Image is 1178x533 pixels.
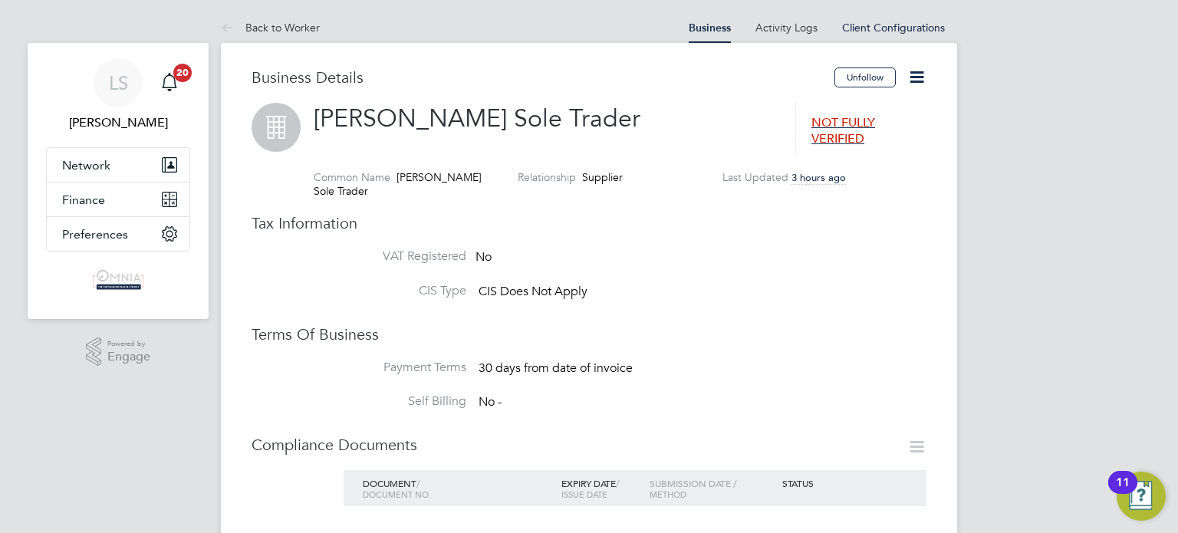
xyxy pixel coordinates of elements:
[47,183,189,216] button: Finance
[252,435,926,455] h3: Compliance Documents
[722,170,788,184] label: Last Updated
[475,249,492,265] span: No
[646,470,778,508] div: Submission date /
[842,21,945,35] span: Client Configurations
[47,148,189,182] button: Network
[755,21,818,35] a: Activity Logs
[252,324,926,344] h3: Terms Of Business
[62,227,128,242] span: Preferences
[28,43,209,319] nav: Main navigation
[518,170,576,184] label: Relationship
[495,360,549,376] span: days from
[313,283,466,299] label: CIS Type
[62,158,110,173] span: Network
[86,337,151,367] a: Powered byEngage
[107,350,150,364] span: Engage
[778,470,911,496] div: Status
[88,267,148,291] img: omniaoutsourcing-logo-retina.png
[314,170,390,184] label: Common Name
[221,21,320,35] a: Back to Worker
[314,170,482,198] span: [PERSON_NAME] Sole Trader
[173,64,192,82] span: 20
[109,73,128,93] span: LS
[363,489,431,500] span: Document no.
[1116,482,1130,502] div: 11
[479,284,587,299] span: CIS Does Not Apply
[552,360,633,376] span: date of invoice
[252,67,834,87] h3: Business Details
[62,192,105,207] span: Finance
[811,115,875,146] span: NOT FULLY VERIFIED
[313,360,466,376] label: Payment Terms
[479,360,492,376] span: 30
[1117,472,1166,521] button: Open Resource Center, 11 new notifications
[47,217,189,251] button: Preferences
[616,477,620,489] span: /
[479,395,502,410] span: No -
[154,58,185,107] a: 20
[46,58,190,132] a: LS[PERSON_NAME]
[834,67,896,87] button: Unfollow
[416,477,420,489] span: /
[107,337,150,350] span: Powered by
[313,393,466,410] label: Self Billing
[582,170,623,184] span: Supplier
[313,248,466,265] label: VAT Registered
[314,104,640,133] span: [PERSON_NAME] Sole Trader
[791,171,846,184] span: 3 hours ago
[650,489,686,500] span: Method
[561,489,607,500] span: Issue date
[46,267,190,291] a: Go to home page
[359,470,558,508] div: Document
[689,21,731,35] a: Business
[558,470,646,508] div: Expiry date
[252,213,926,233] h3: Tax Information
[46,114,190,132] span: Lauren Southern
